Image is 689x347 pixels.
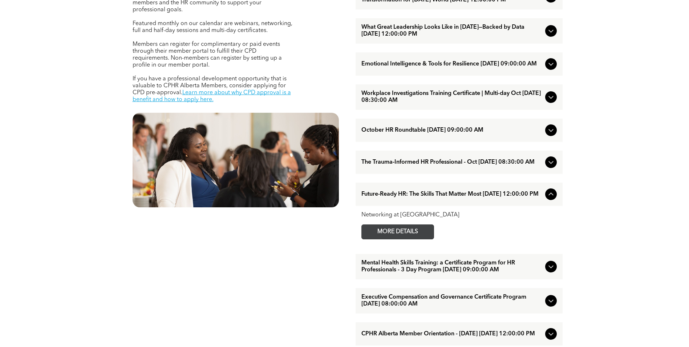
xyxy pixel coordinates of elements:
span: Featured monthly on our calendar are webinars, networking, full and half-day sessions and multi-d... [133,21,292,33]
span: Workplace Investigations Training Certificate | Multi-day Oct [DATE] 08:30:00 AM [361,90,542,104]
span: Mental Health Skills Training: a Certificate Program for HR Professionals - 3 Day Program [DATE] ... [361,260,542,274]
span: What Great Leadership Looks Like in [DATE]—Backed by Data [DATE] 12:00:00 PM [361,24,542,38]
span: CPHR Alberta Member Orientation - [DATE] [DATE] 12:00:00 PM [361,331,542,338]
span: Emotional Intelligence & Tools for Resilience [DATE] 09:00:00 AM [361,61,542,68]
span: Members can register for complimentary or paid events through their member portal to fulfill thei... [133,41,282,68]
span: If you have a professional development opportunity that is valuable to CPHR Alberta Members, cons... [133,76,287,96]
span: MORE DETAILS [369,225,426,239]
a: Learn more about why CPD approval is a benefit and how to apply here. [133,90,291,103]
a: MORE DETAILS [361,224,434,239]
span: The Trauma-Informed HR Professional - Oct [DATE] 08:30:00 AM [361,159,542,166]
span: Executive Compensation and Governance Certificate Program [DATE] 08:00:00 AM [361,294,542,308]
div: Networking at [GEOGRAPHIC_DATA] [361,212,557,219]
span: October HR Roundtable [DATE] 09:00:00 AM [361,127,542,134]
span: Future-Ready HR: The Skills That Matter Most [DATE] 12:00:00 PM [361,191,542,198]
